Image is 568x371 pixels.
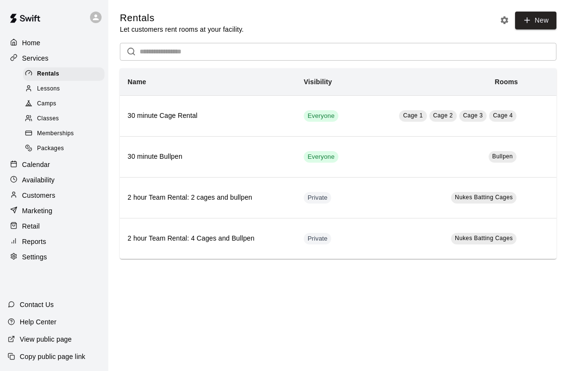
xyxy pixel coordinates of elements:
p: Copy public page link [20,352,85,361]
h6: 30 minute Bullpen [128,152,288,162]
a: Calendar [8,157,101,172]
span: Nukes Batting Cages [455,194,513,201]
span: Lessons [37,84,60,94]
a: Availability [8,173,101,187]
a: Reports [8,234,101,249]
div: Packages [23,142,104,155]
div: Classes [23,112,104,126]
span: Private [304,234,332,243]
span: Memberships [37,129,74,139]
p: Home [22,38,40,48]
span: Bullpen [492,153,513,160]
p: Help Center [20,317,56,327]
a: Rentals [23,66,108,81]
div: Lessons [23,82,104,96]
p: Availability [22,175,55,185]
a: Marketing [8,204,101,218]
p: Marketing [22,206,52,216]
div: Camps [23,97,104,111]
div: This service is visible to all of your customers [304,110,338,122]
p: Services [22,53,49,63]
a: Lessons [23,81,108,96]
a: Home [8,36,101,50]
button: Rental settings [497,13,512,27]
p: Customers [22,191,55,200]
a: Settings [8,250,101,264]
b: Rooms [495,78,518,86]
span: Cage 2 [433,112,453,119]
p: Settings [22,252,47,262]
a: Packages [23,141,108,156]
h6: 2 hour Team Rental: 4 Cages and Bullpen [128,233,288,244]
span: Packages [37,144,64,154]
b: Visibility [304,78,332,86]
p: View public page [20,334,72,344]
span: Rentals [37,69,59,79]
table: simple table [120,68,556,259]
span: Classes [37,114,59,124]
p: Reports [22,237,46,246]
p: Contact Us [20,300,54,309]
p: Retail [22,221,40,231]
div: Rentals [23,67,104,81]
span: Cage 4 [493,112,513,119]
span: Camps [37,99,56,109]
a: New [515,12,556,29]
div: Memberships [23,127,104,141]
h6: 30 minute Cage Rental [128,111,288,121]
a: Services [8,51,101,65]
p: Let customers rent rooms at your facility. [120,25,244,34]
a: Memberships [23,127,108,141]
div: This service is hidden, and can only be accessed via a direct link [304,233,332,244]
span: Cage 3 [463,112,483,119]
span: Everyone [304,153,338,162]
b: Name [128,78,146,86]
div: This service is visible to all of your customers [304,151,338,163]
span: Private [304,193,332,203]
a: Camps [23,97,108,112]
h6: 2 hour Team Rental: 2 cages and bullpen [128,192,288,203]
a: Classes [23,112,108,127]
h5: Rentals [120,12,244,25]
a: Customers [8,188,101,203]
p: Calendar [22,160,50,169]
div: This service is hidden, and can only be accessed via a direct link [304,192,332,204]
a: Retail [8,219,101,233]
span: Everyone [304,112,338,121]
span: Cage 1 [403,112,423,119]
span: Nukes Batting Cages [455,235,513,242]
